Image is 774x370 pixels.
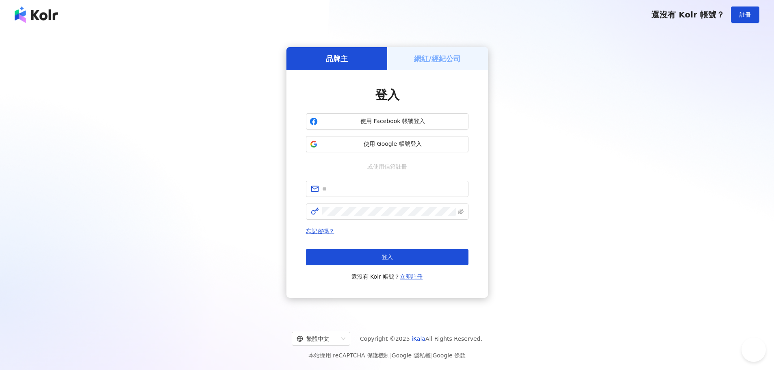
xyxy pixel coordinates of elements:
[392,352,431,359] a: Google 隱私權
[321,117,465,125] span: 使用 Facebook 帳號登入
[412,335,425,342] a: iKala
[731,6,759,23] button: 註冊
[306,249,468,265] button: 登入
[326,54,348,64] h5: 品牌主
[360,334,482,344] span: Copyright © 2025 All Rights Reserved.
[390,352,392,359] span: |
[308,351,466,360] span: 本站採用 reCAPTCHA 保護機制
[741,338,766,362] iframe: Help Scout Beacon - Open
[414,54,461,64] h5: 網紅/經紀公司
[739,11,751,18] span: 註冊
[15,6,58,23] img: logo
[306,228,334,234] a: 忘記密碼？
[351,272,423,281] span: 還沒有 Kolr 帳號？
[321,140,465,148] span: 使用 Google 帳號登入
[306,113,468,130] button: 使用 Facebook 帳號登入
[458,209,464,214] span: eye-invisible
[297,332,338,345] div: 繁體中文
[431,352,433,359] span: |
[306,136,468,152] button: 使用 Google 帳號登入
[375,88,399,102] span: 登入
[651,10,724,19] span: 還沒有 Kolr 帳號？
[362,162,413,171] span: 或使用信箱註冊
[400,273,423,280] a: 立即註冊
[432,352,466,359] a: Google 條款
[382,254,393,260] span: 登入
